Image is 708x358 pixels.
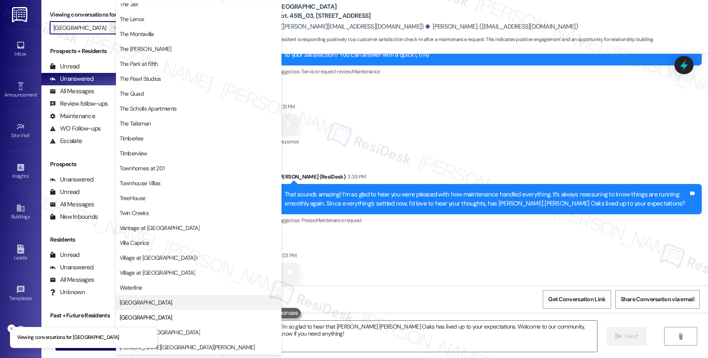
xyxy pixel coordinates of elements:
[4,283,37,305] a: Templates •
[426,22,578,31] div: [PERSON_NAME]. ([EMAIL_ADDRESS][DOMAIN_NAME])
[50,75,94,83] div: Unanswered
[120,298,172,307] span: [GEOGRAPHIC_DATA]
[227,35,654,44] span: : The resident is responding positively to a customer satisfaction check-in after a maintenance r...
[41,235,131,244] div: Residents
[50,99,108,108] div: Review follow-ups
[4,323,37,346] a: Account
[41,311,131,320] div: Past + Future Residents
[50,188,79,196] div: Unread
[50,200,94,209] div: All Messages
[120,209,149,217] span: Twin Creeks
[7,324,16,333] button: Close toast
[120,343,255,351] span: [PERSON_NAME][GEOGRAPHIC_DATA][PERSON_NAME]
[4,242,37,264] a: Leads
[120,75,161,83] span: The Pearl Studios
[120,149,147,157] span: Timberview
[37,91,38,97] span: •
[120,179,161,187] span: Townhouse Villas
[120,134,144,143] span: Timberlee
[50,213,98,221] div: New Inbounds
[32,294,33,300] span: •
[120,15,144,23] span: The Lenox
[50,112,95,121] div: Maintenance
[276,102,295,111] div: 3:31 PM
[4,120,37,142] a: Site Visit •
[50,175,94,184] div: Unanswered
[677,333,684,340] i: 
[120,313,172,322] span: [GEOGRAPHIC_DATA]
[50,62,79,71] div: Unread
[284,190,689,208] div: That sounds amazing! I’m so glad to hear you were pleased with how maintenance handled everything...
[543,290,611,309] button: Get Conversation Link
[50,87,94,96] div: All Messages
[227,22,424,31] div: [PERSON_NAME]. ([PERSON_NAME][EMAIL_ADDRESS][DOMAIN_NAME])
[53,21,109,34] input: All communities
[50,288,85,297] div: Unknown
[50,276,94,284] div: All Messages
[30,131,31,137] span: •
[120,119,151,128] span: The Talisman
[113,24,118,31] i: 
[41,160,131,169] div: Prospects
[120,194,146,202] span: TreeHouse
[301,68,352,75] span: Service request review ,
[120,45,171,53] span: The [PERSON_NAME]
[276,251,296,260] div: 7:03 PM
[615,290,700,309] button: Share Conversation via email
[277,214,702,226] div: Tagged as:
[50,263,94,272] div: Unanswered
[4,38,37,60] a: Inbox
[120,224,200,232] span: Vantage at [GEOGRAPHIC_DATA]
[4,201,37,223] a: Buildings
[120,268,195,277] span: Village at [GEOGRAPHIC_DATA]
[50,124,101,133] div: WO Follow-ups
[227,2,393,20] b: [PERSON_NAME][GEOGRAPHIC_DATA][PERSON_NAME]: Apt. 4515_03, [STREET_ADDRESS]
[352,68,380,75] span: Maintenance
[12,7,29,22] img: ResiDesk Logo
[50,251,79,259] div: Unread
[345,172,366,181] div: 3:39 PM
[277,65,702,77] div: Tagged as:
[120,60,158,68] span: The Park at Fifth
[50,8,123,21] label: Viewing conversations for
[607,327,647,346] button: Send
[615,333,621,340] i: 
[301,217,315,224] span: Praise ,
[120,104,177,113] span: The Scholls Apartments
[50,137,82,145] div: Escalate
[234,321,597,352] textarea: Hi {{first_name}}! I'm so glad to hear that [PERSON_NAME] [PERSON_NAME] Oaks has lived up to your...
[29,172,30,178] span: •
[41,47,131,56] div: Prospects + Residents
[120,89,144,98] span: The Quad
[120,239,149,247] span: Villa Caprice
[4,160,37,183] a: Insights •
[120,328,200,336] span: Windsor at [GEOGRAPHIC_DATA]
[621,295,694,304] span: Share Conversation via email
[120,254,197,262] span: Village at [GEOGRAPHIC_DATA] I
[315,217,362,224] span: Maintenance request
[17,334,119,341] p: Viewing conversations for [GEOGRAPHIC_DATA]
[277,172,702,184] div: [PERSON_NAME] (ResiDesk)
[548,295,605,304] span: Get Conversation Link
[625,332,638,341] span: Send
[120,30,154,38] span: The Montavilla
[120,164,165,172] span: Townhomes at 201
[120,283,142,292] span: Waterline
